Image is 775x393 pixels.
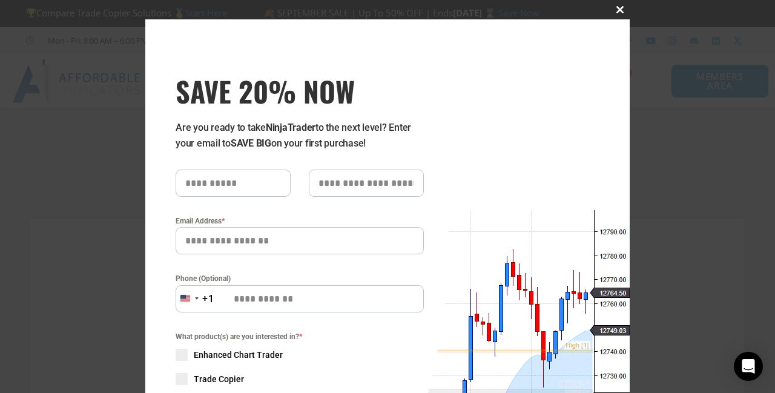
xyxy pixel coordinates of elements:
[266,122,315,133] strong: NinjaTrader
[176,74,424,108] h3: SAVE 20% NOW
[202,291,214,307] div: +1
[176,331,424,343] span: What product(s) are you interested in?
[194,349,283,361] span: Enhanced Chart Trader
[734,352,763,381] div: Open Intercom Messenger
[176,120,424,151] p: Are you ready to take to the next level? Enter your email to on your first purchase!
[194,373,244,385] span: Trade Copier
[231,137,271,149] strong: SAVE BIG
[176,373,424,385] label: Trade Copier
[176,285,214,312] button: Selected country
[176,349,424,361] label: Enhanced Chart Trader
[176,272,424,285] label: Phone (Optional)
[176,215,424,227] label: Email Address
